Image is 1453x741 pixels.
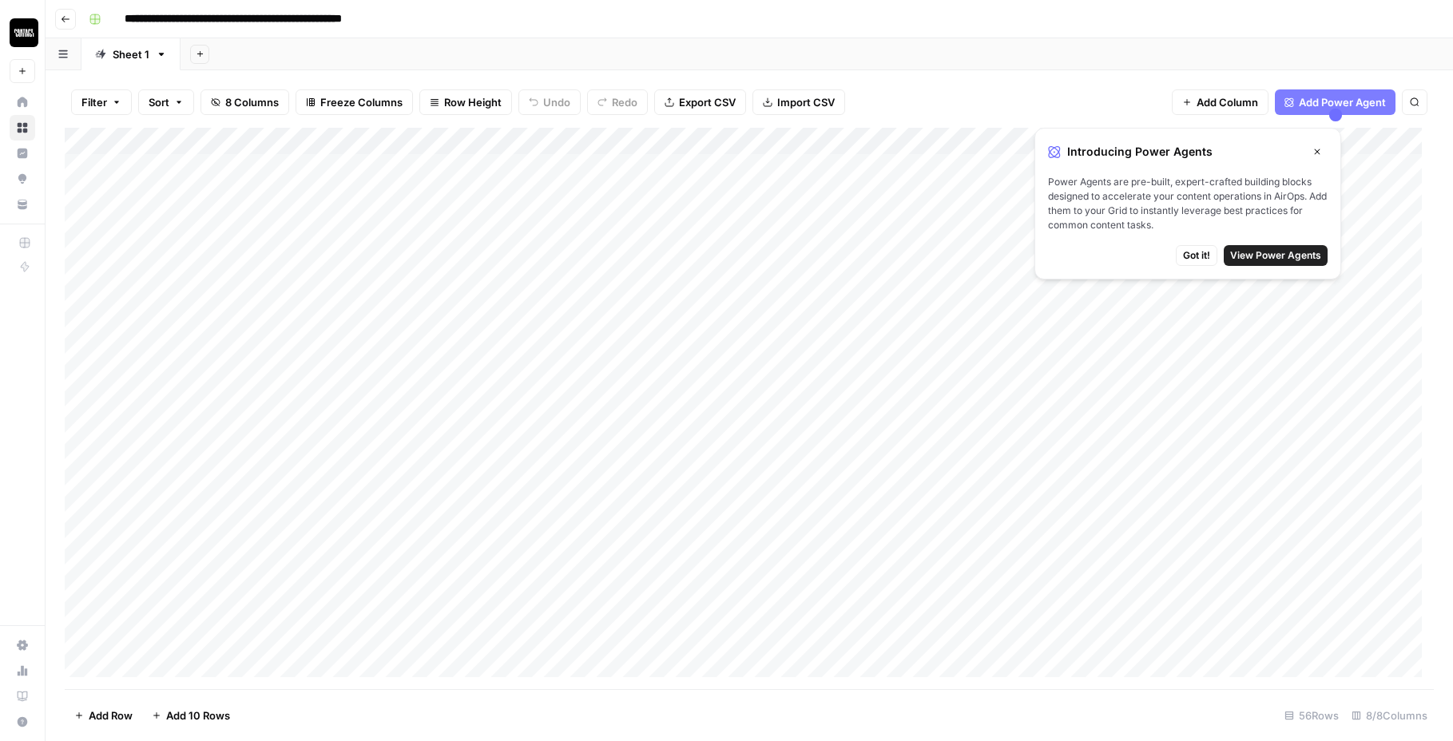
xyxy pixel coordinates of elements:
[10,13,35,53] button: Workspace: Contact Studios
[10,115,35,141] a: Browse
[1275,89,1395,115] button: Add Power Agent
[320,94,403,110] span: Freeze Columns
[149,94,169,110] span: Sort
[138,89,194,115] button: Sort
[65,703,142,728] button: Add Row
[654,89,746,115] button: Export CSV
[296,89,413,115] button: Freeze Columns
[1345,703,1434,728] div: 8/8 Columns
[1197,94,1258,110] span: Add Column
[1278,703,1345,728] div: 56 Rows
[10,192,35,217] a: Your Data
[142,703,240,728] button: Add 10 Rows
[10,141,35,166] a: Insights
[587,89,648,115] button: Redo
[1224,245,1328,266] button: View Power Agents
[1230,248,1321,263] span: View Power Agents
[89,707,133,723] span: Add Row
[1176,245,1217,266] button: Got it!
[81,94,107,110] span: Filter
[10,18,38,47] img: Contact Studios Logo
[1048,141,1328,162] div: Introducing Power Agents
[81,38,181,70] a: Sheet 1
[444,94,502,110] span: Row Height
[10,658,35,684] a: Usage
[679,94,736,110] span: Export CSV
[1048,175,1328,232] span: Power Agents are pre-built, expert-crafted building blocks designed to accelerate your content op...
[200,89,289,115] button: 8 Columns
[543,94,570,110] span: Undo
[518,89,581,115] button: Undo
[71,89,132,115] button: Filter
[419,89,512,115] button: Row Height
[166,707,230,723] span: Add 10 Rows
[113,46,149,62] div: Sheet 1
[1183,248,1210,263] span: Got it!
[752,89,845,115] button: Import CSV
[612,94,637,110] span: Redo
[225,94,279,110] span: 8 Columns
[777,94,835,110] span: Import CSV
[10,684,35,709] a: Learning Hub
[10,632,35,658] a: Settings
[1299,94,1386,110] span: Add Power Agent
[10,709,35,735] button: Help + Support
[10,166,35,192] a: Opportunities
[10,89,35,115] a: Home
[1172,89,1268,115] button: Add Column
